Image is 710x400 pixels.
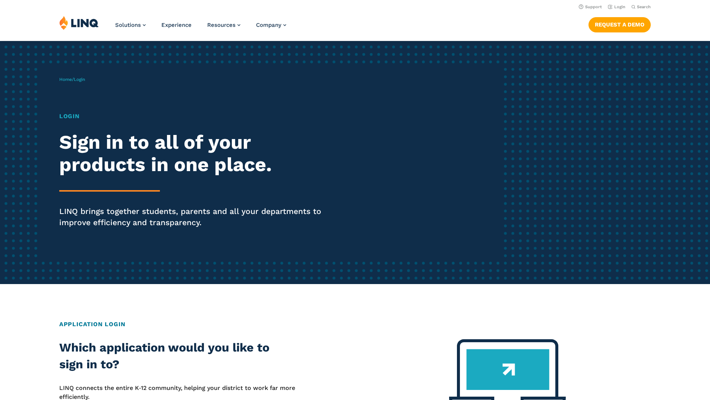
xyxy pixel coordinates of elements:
[579,4,602,9] a: Support
[588,16,651,32] nav: Button Navigation
[59,16,99,30] img: LINQ | K‑12 Software
[637,4,651,9] span: Search
[59,339,296,373] h2: Which application would you like to sign in to?
[256,22,286,28] a: Company
[207,22,236,28] span: Resources
[59,77,72,82] a: Home
[115,22,141,28] span: Solutions
[59,112,333,121] h1: Login
[59,131,333,176] h2: Sign in to all of your products in one place.
[115,16,286,40] nav: Primary Navigation
[608,4,625,9] a: Login
[59,77,85,82] span: /
[207,22,240,28] a: Resources
[59,206,333,228] p: LINQ brings together students, parents and all your departments to improve efficiency and transpa...
[59,320,651,329] h2: Application Login
[631,4,651,10] button: Open Search Bar
[256,22,281,28] span: Company
[74,77,85,82] span: Login
[115,22,146,28] a: Solutions
[588,17,651,32] a: Request a Demo
[161,22,192,28] a: Experience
